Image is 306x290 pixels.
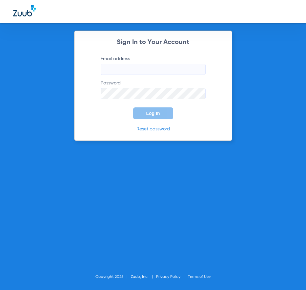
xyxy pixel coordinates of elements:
img: Zuub Logo [13,5,36,16]
a: Privacy Policy [156,275,180,279]
button: Log In [133,107,173,119]
label: Email address [101,56,206,75]
h2: Sign In to Your Account [91,39,215,46]
a: Reset password [136,127,170,131]
li: Zuub, Inc. [131,274,156,280]
li: Copyright 2025 [95,274,131,280]
a: Terms of Use [188,275,211,279]
label: Password [101,80,206,99]
input: Email address [101,64,206,75]
input: Password [101,88,206,99]
span: Log In [146,111,160,116]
